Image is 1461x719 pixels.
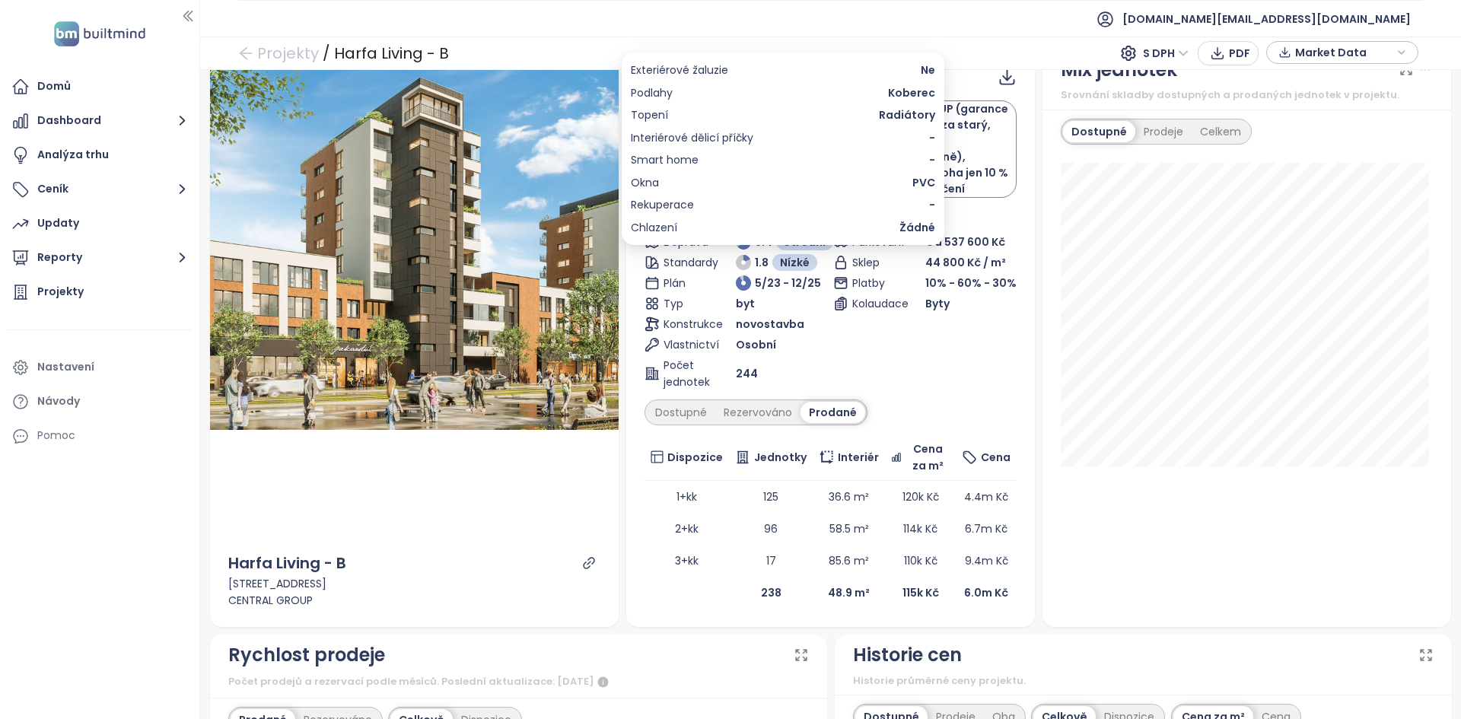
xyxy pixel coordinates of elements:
div: Pomoc [8,421,192,451]
div: CENTRAL GROUP [228,592,600,609]
a: Nastavení [8,352,192,383]
div: Celkem [1192,121,1249,142]
span: Konstrukce [664,316,709,332]
span: 114k Kč [903,521,937,536]
div: [STREET_ADDRESS] [228,575,600,592]
span: Podlahy [631,84,673,101]
span: arrow-left [238,46,253,61]
td: 2+kk [645,513,730,545]
td: 17 [729,545,813,577]
div: Domů [37,77,71,96]
span: PDF [1229,45,1250,62]
span: Okna [631,174,659,191]
td: 3+kk [645,545,730,577]
span: 110k Kč [904,553,937,568]
div: Mix jednotek [1061,56,1177,84]
div: Nastavení [37,358,94,377]
td: 125 [729,481,813,513]
div: Harfa Living - B [334,40,449,67]
span: 244 [736,365,758,382]
div: Projekty [37,282,84,301]
span: byt [736,295,755,312]
span: 6.7m Kč [965,521,1007,536]
a: Updaty [8,208,192,239]
span: S DPH [1143,42,1189,65]
div: Rychlost prodeje [228,641,385,670]
span: - [929,151,935,168]
span: 44 800 Kč / m² [925,254,1006,271]
span: Dispozice [667,449,723,466]
span: Typ [664,295,709,312]
a: arrow-left Projekty [238,40,319,67]
span: Exteriérové žaluzie [631,62,728,78]
span: Chlazení [631,219,677,236]
div: Dostupné [1063,121,1135,142]
span: Žádné [899,219,935,236]
button: Dashboard [8,106,192,136]
span: Radiátory [879,107,935,123]
span: Rekuperace [631,196,694,213]
span: 5/23 - 12/25 [755,275,821,291]
span: Koberec [888,84,935,101]
div: Historie průměrné ceny projektu. [853,673,1434,689]
span: 1.8 [755,254,769,271]
span: 9.4m Kč [965,553,1008,568]
a: Návody [8,387,192,417]
span: - [929,196,935,213]
div: Updaty [37,214,79,233]
div: Analýza trhu [37,145,109,164]
span: novostavba [736,316,804,332]
a: Analýza trhu [8,140,192,170]
b: 238 [761,585,781,600]
img: logo [49,18,150,49]
span: PVC [912,174,935,191]
div: Dostupné [647,402,715,423]
span: Interiér [838,449,879,466]
span: Cena [981,449,1011,466]
span: Smart home [631,151,699,168]
td: 36.6 m² [813,481,885,513]
button: Reporty [8,243,192,273]
span: Topení [631,107,668,123]
div: Rezervováno [715,402,801,423]
span: Osobní [736,336,776,353]
td: 85.6 m² [813,545,885,577]
span: 10% - 60% - 30% [925,275,1017,291]
span: Ne [921,62,935,78]
div: Prodané [801,402,865,423]
span: Platby [852,275,898,291]
span: Počet jednotek [664,357,709,390]
b: 48.9 m² [828,585,870,600]
span: Standardy [664,254,709,271]
td: 58.5 m² [813,513,885,545]
div: Prodeje [1135,121,1192,142]
span: Vlastnictví [664,336,709,353]
span: Byty [925,295,950,312]
button: PDF [1198,41,1259,65]
button: Ceník [8,174,192,205]
span: Market Data [1295,41,1393,64]
b: 6.0m Kč [964,585,1008,600]
td: 96 [729,513,813,545]
span: Cena za m² [906,441,950,474]
div: Historie cen [853,641,962,670]
span: Plán [664,275,709,291]
span: 120k Kč [902,489,939,504]
a: link [582,556,596,570]
div: Návody [37,392,80,411]
div: / [323,40,330,67]
span: Jednotky [754,449,807,466]
span: - [929,129,935,146]
b: 115k Kč [902,585,939,600]
div: button [1275,41,1410,64]
span: Sklep [852,254,898,271]
div: Srovnání skladby dostupných a prodaných jednotek v projektu. [1061,87,1433,103]
td: 1+kk [645,481,730,513]
span: Interiérové dělicí příčky [631,129,753,146]
span: Nízké [780,254,810,271]
div: Harfa Living - B [228,552,346,575]
span: 4.4m Kč [964,489,1008,504]
div: Pomoc [37,426,75,445]
span: Od 537 600 Kč [925,234,1005,250]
